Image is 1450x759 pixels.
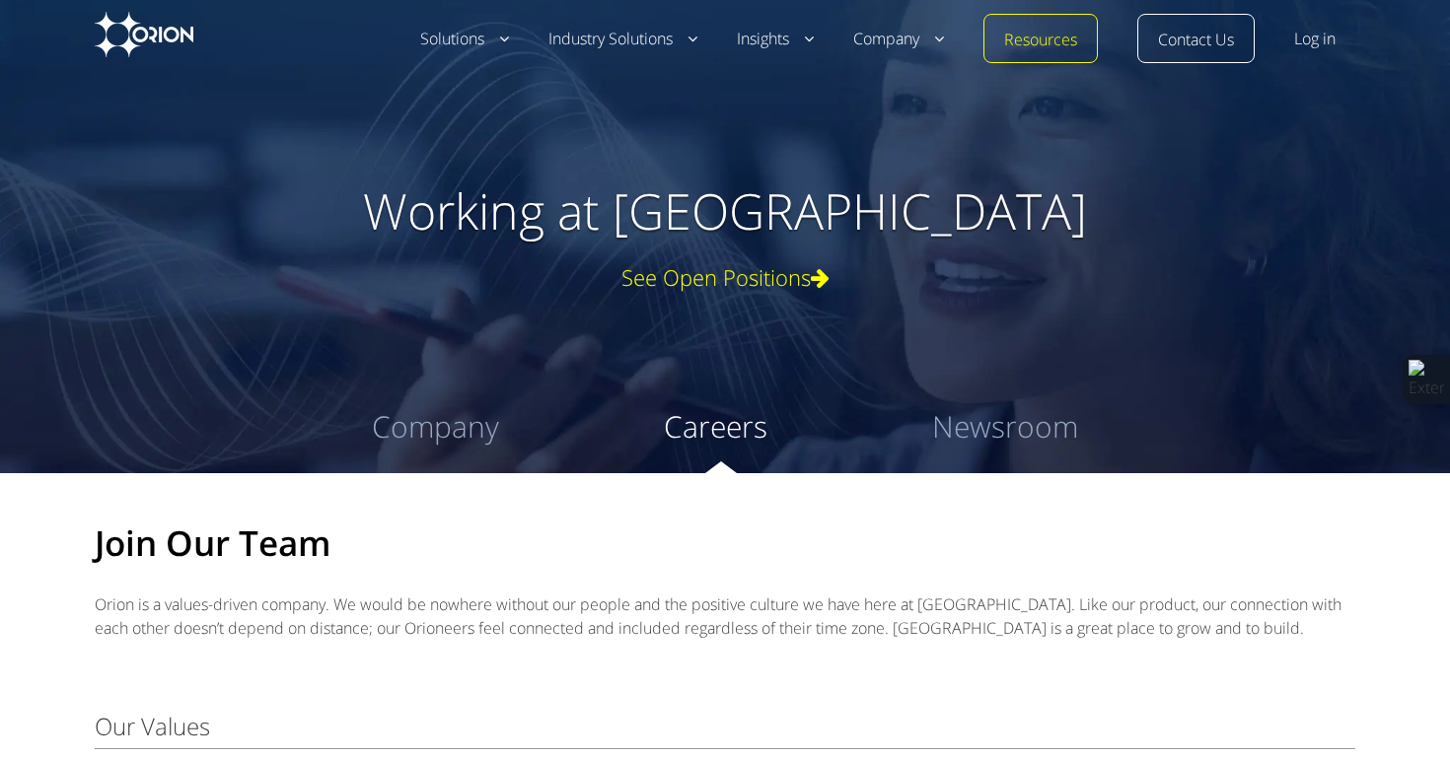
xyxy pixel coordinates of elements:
[95,519,330,566] strong: Join Our Team
[372,406,499,448] a: Company
[113,265,1337,289] a: See Open Positions
[664,406,767,448] a: Careers
[1294,28,1336,51] a: Log in
[1004,29,1077,52] a: Resources
[420,28,509,51] a: Solutions
[113,177,1337,245] h1: Working at [GEOGRAPHIC_DATA]
[95,12,193,57] img: Orion
[932,406,1078,448] a: Newsroom
[95,715,1355,738] div: Our Values
[1409,360,1444,399] img: Extension Icon
[737,28,814,51] a: Insights
[853,28,944,51] a: Company
[548,28,697,51] a: Industry Solutions
[1158,29,1234,52] a: Contact Us
[95,592,1355,640] p: Orion is a values-driven company. We would be nowhere without our people and the positive culture...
